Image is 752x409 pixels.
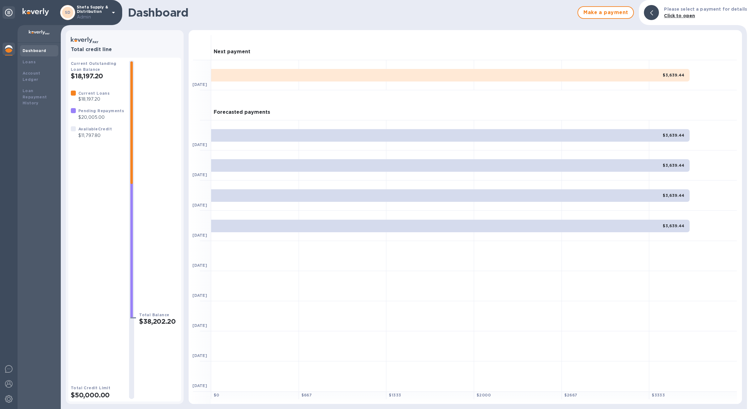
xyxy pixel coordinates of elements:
b: $ 1333 [389,393,401,397]
b: $ 2000 [477,393,491,397]
b: Account Ledger [23,71,40,82]
b: $ 667 [301,393,312,397]
b: [DATE] [192,383,207,388]
b: [DATE] [192,293,207,298]
b: Total Credit Limit [71,385,110,390]
h3: Total credit line [71,47,179,53]
b: Loans [23,60,36,64]
b: [DATE] [192,142,207,147]
b: Dashboard [23,48,46,53]
b: $3,639.44 [663,193,685,198]
b: [DATE] [192,82,207,87]
b: SD [65,10,70,15]
h2: $18,197.20 [71,72,124,80]
h2: $50,000.00 [71,391,124,399]
b: $3,639.44 [663,73,685,77]
h2: $38,202.20 [139,317,179,325]
p: $11,797.80 [78,132,112,139]
b: Click to open [664,13,695,18]
b: $3,639.44 [663,163,685,168]
span: Make a payment [583,9,628,16]
b: Current Loans [78,91,110,96]
b: $3,639.44 [663,223,685,228]
b: Current Outstanding Loan Balance [71,61,117,72]
b: [DATE] [192,203,207,207]
p: Shefa Supply & Distribution [77,5,108,20]
p: $18,197.20 [78,96,110,102]
b: Total Balance [139,312,169,317]
b: [DATE] [192,353,207,358]
b: Loan Repayment History [23,88,47,106]
h3: Forecasted payments [214,109,270,115]
p: $20,005.00 [78,114,124,121]
b: [DATE] [192,263,207,268]
h1: Dashboard [128,6,574,19]
button: Make a payment [577,6,634,19]
b: $ 3333 [652,393,665,397]
b: $ 2667 [564,393,577,397]
b: Pending Repayments [78,108,124,113]
div: Unpin categories [3,6,15,19]
b: [DATE] [192,233,207,238]
b: Please select a payment for details [664,7,747,12]
h3: Next payment [214,49,250,55]
b: Available Credit [78,127,112,131]
b: $3,639.44 [663,133,685,138]
p: Admin [77,14,108,20]
b: [DATE] [192,172,207,177]
b: [DATE] [192,323,207,328]
b: $ 0 [214,393,219,397]
img: Logo [23,8,49,16]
